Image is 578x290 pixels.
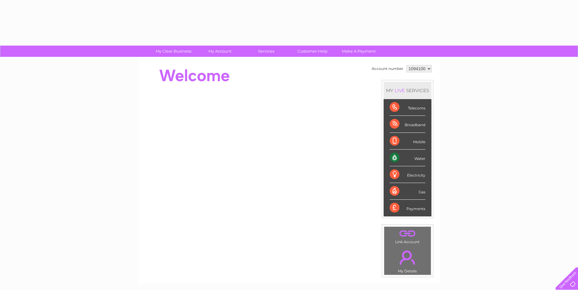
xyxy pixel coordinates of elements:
td: Account number [370,64,405,74]
a: Customer Help [287,46,338,57]
div: Broadband [390,116,425,133]
div: Telecoms [390,99,425,116]
td: My Details [384,245,431,275]
div: Electricity [390,166,425,183]
a: Services [241,46,291,57]
a: Make A Payment [334,46,384,57]
a: My Clear Business [148,46,199,57]
a: My Account [195,46,245,57]
div: Payments [390,200,425,216]
div: MY SERVICES [384,82,431,99]
a: . [386,247,429,268]
a: . [386,228,429,239]
div: LIVE [393,88,406,93]
div: Mobile [390,133,425,150]
div: Gas [390,183,425,200]
div: Water [390,150,425,166]
td: Link Account [384,226,431,246]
